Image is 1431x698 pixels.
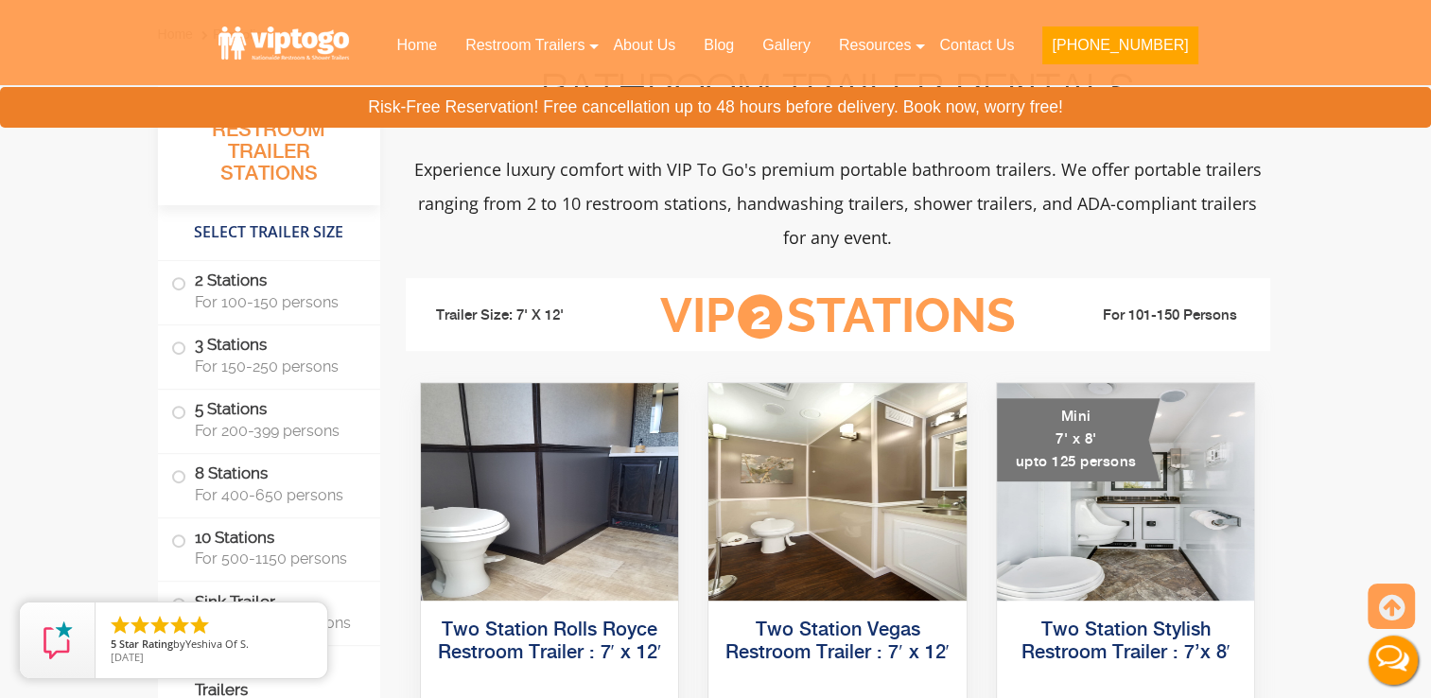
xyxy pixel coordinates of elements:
label: 3 Stations [171,325,367,384]
img: Side view of two station restroom trailer with separate doors for males and females [421,383,679,601]
a: Two Station Stylish Restroom Trailer : 7’x 8′ [1021,620,1230,663]
img: A mini restroom trailer with two separate stations and separate doors for males and females [997,383,1255,601]
label: 5 Stations [171,390,367,448]
button: [PHONE_NUMBER] [1042,26,1197,64]
li: Trailer Size: 7' X 12' [419,288,631,344]
button: Live Chat [1355,622,1431,698]
li:  [148,614,171,637]
a: Home [382,25,451,66]
li:  [168,614,191,637]
a: Gallery [748,25,825,66]
span: 5 [111,637,116,651]
label: 10 Stations [171,518,367,577]
p: Experience luxury comfort with VIP To Go's premium portable bathroom trailers. We offer portable ... [406,152,1270,254]
img: Review Rating [39,621,77,659]
label: Sink Trailer [171,582,367,640]
li:  [129,614,151,637]
h4: Select Trailer Size [158,215,380,251]
a: Two Station Vegas Restroom Trailer : 7′ x 12′ [725,620,950,663]
span: [DATE] [111,650,144,664]
li: For 101-150 Persons [1045,305,1257,327]
h3: All Portable Restroom Trailer Stations [158,92,380,205]
label: 8 Stations [171,454,367,513]
label: 2 Stations [171,261,367,320]
span: 2 [738,294,782,339]
li:  [188,614,211,637]
span: Yeshiva Of S. [185,637,249,651]
a: About Us [599,25,689,66]
span: Star Rating [119,637,173,651]
li:  [109,614,131,637]
a: Two Station Rolls Royce Restroom Trailer : 7′ x 12′ [437,620,661,663]
img: Side view of two station restroom trailer with separate doors for males and females [708,383,967,601]
span: For 500-1150 persons [195,550,358,567]
a: [PHONE_NUMBER] [1028,25,1212,76]
span: For 100-150 persons [195,293,358,311]
span: by [111,638,312,652]
a: Contact Us [925,25,1028,66]
div: Mini 7' x 8' upto 125 persons [997,398,1161,481]
h3: VIP Stations [630,290,1044,342]
span: For 150-250 persons [195,358,358,375]
span: For 200-399 persons [195,422,358,440]
a: Restroom Trailers [451,25,599,66]
a: Resources [825,25,925,66]
span: For 400-650 persons [195,486,358,504]
a: Blog [689,25,748,66]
